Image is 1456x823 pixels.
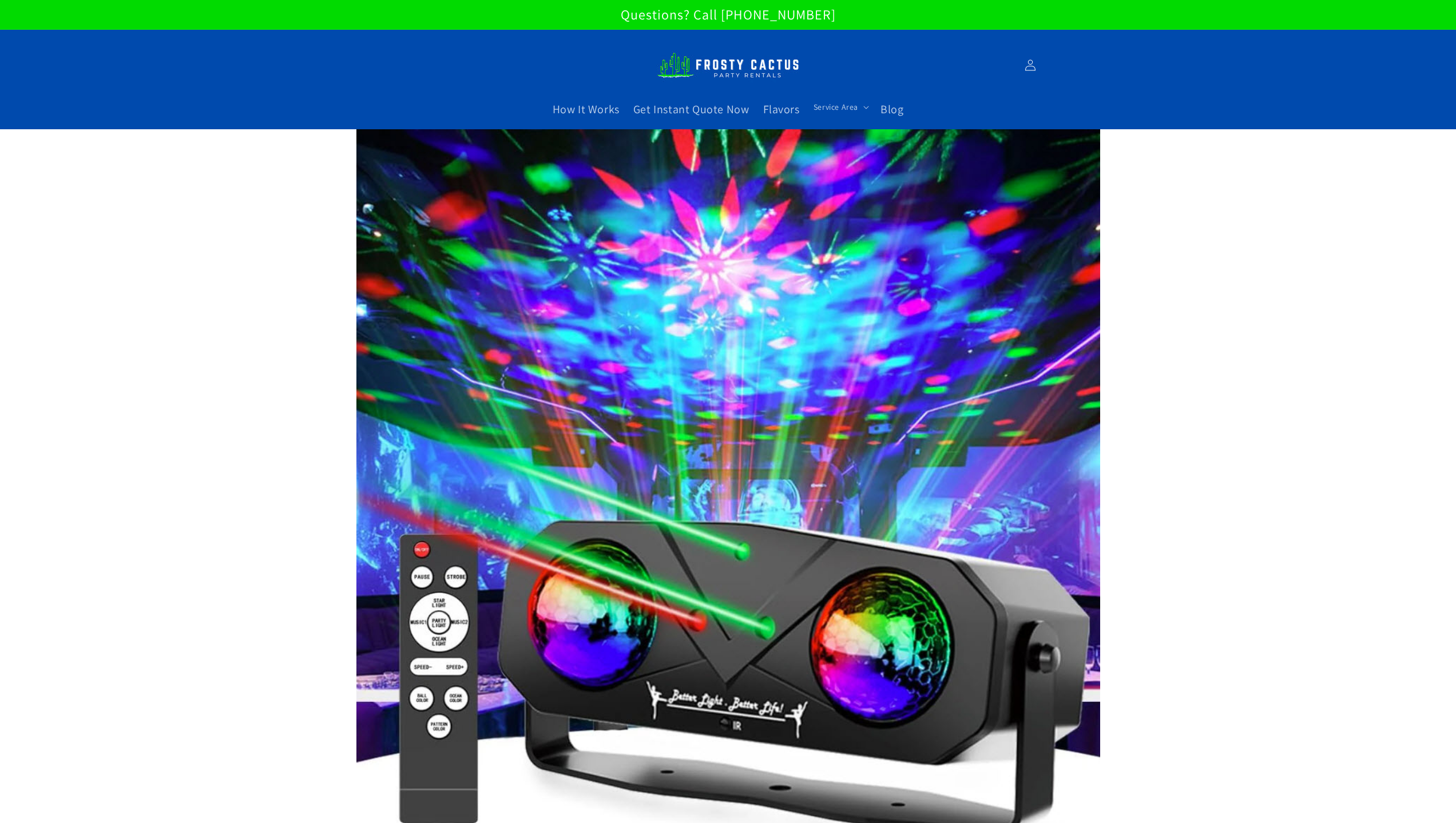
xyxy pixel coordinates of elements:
[633,102,749,117] span: Get Instant Quote Now
[763,102,800,117] span: Flavors
[814,102,858,112] span: Service Area
[756,95,807,124] a: Flavors
[874,95,910,124] a: Blog
[626,95,756,124] a: Get Instant Quote Now
[880,102,903,117] span: Blog
[553,102,620,117] span: How It Works
[657,46,800,85] img: Frosty Cactus Margarita machine rentals Slushy machine rentals dirt soda dirty slushies
[807,95,874,119] summary: Service Area
[546,95,626,124] a: How It Works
